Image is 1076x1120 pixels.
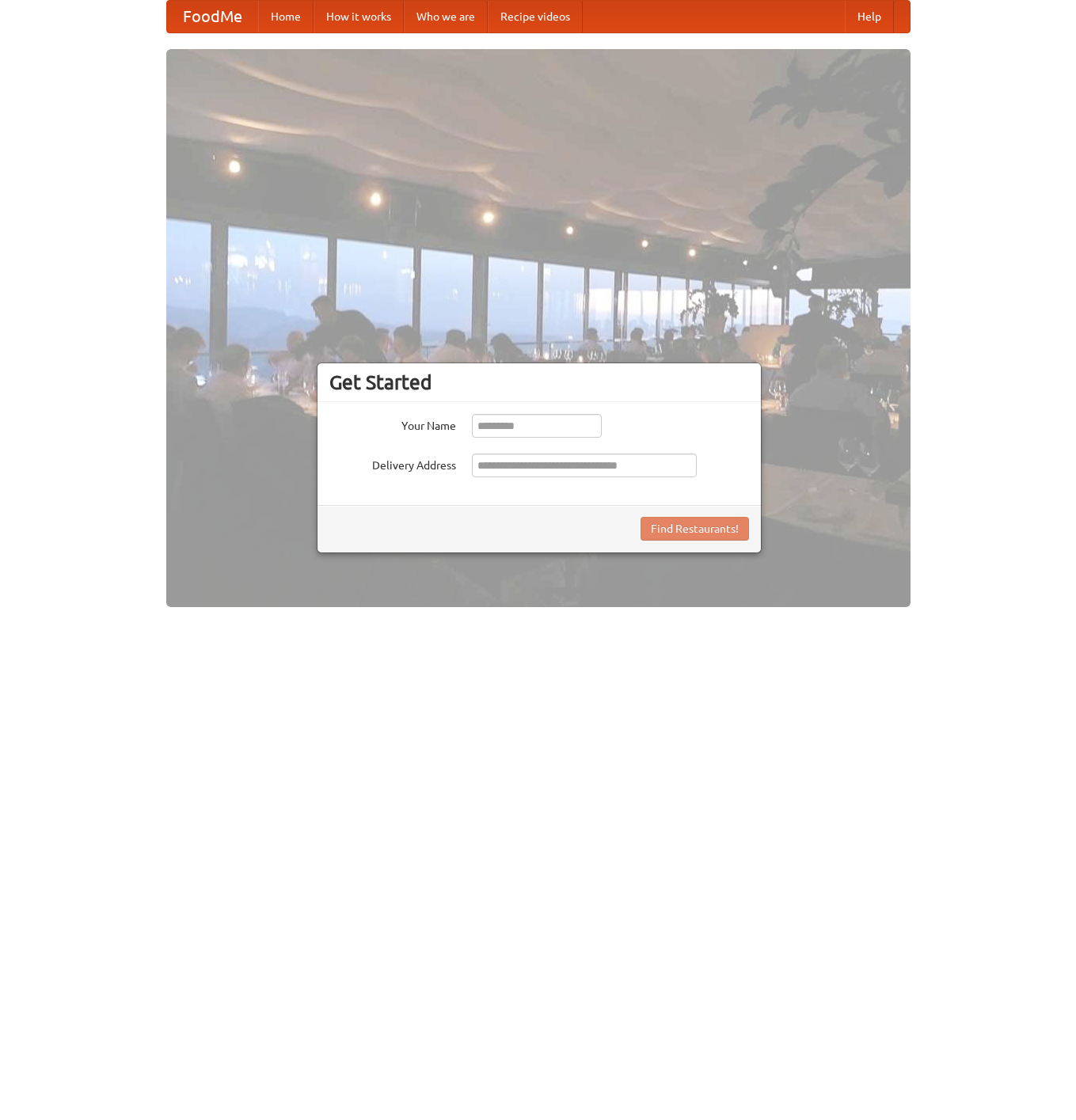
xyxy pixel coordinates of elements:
[329,370,749,394] h3: Get Started
[488,1,583,32] a: Recipe videos
[314,1,404,32] a: How it works
[258,1,314,32] a: Home
[329,454,456,473] label: Delivery Address
[404,1,488,32] a: Who we are
[167,1,258,32] a: FoodMe
[329,414,456,434] label: Your Name
[641,517,749,541] button: Find Restaurants!
[845,1,894,32] a: Help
